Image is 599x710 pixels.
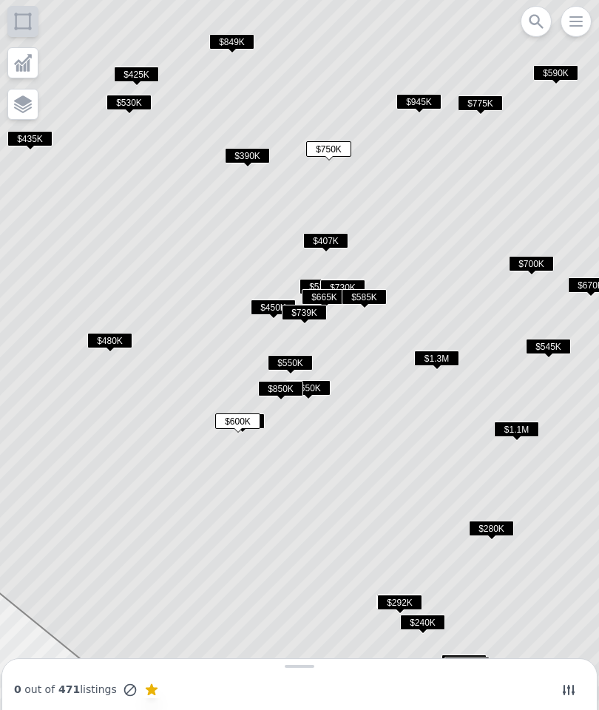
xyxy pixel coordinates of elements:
[302,289,347,311] div: $665K
[377,595,422,616] div: $292K
[533,65,578,81] span: $590K
[458,95,503,111] span: $775K
[14,682,160,698] div: out of listings
[220,413,265,435] div: $600K
[303,233,348,248] span: $407K
[396,94,441,115] div: $945K
[87,333,132,348] span: $480K
[526,339,571,360] div: $545K
[306,141,351,163] div: $750K
[282,305,327,320] span: $739K
[376,594,422,615] div: $350K
[494,422,539,443] div: $1.1M
[251,300,296,321] div: $450K
[306,141,351,157] span: $750K
[509,256,554,271] span: $700K
[14,683,21,695] span: 0
[106,95,152,110] span: $530K
[414,351,459,366] span: $1.3M
[342,289,387,311] div: $585K
[258,381,303,402] div: $850K
[526,339,571,354] span: $545K
[441,655,487,676] div: $950K
[258,381,303,396] span: $850K
[376,594,422,609] span: $350K
[114,67,159,82] span: $425K
[251,300,296,315] span: $450K
[225,148,270,163] span: $390K
[106,95,152,116] div: $530K
[87,333,132,354] div: $480K
[55,683,80,695] span: 471
[400,615,445,636] div: $240K
[209,34,254,55] div: $849K
[396,94,441,109] span: $945K
[285,380,331,402] div: $650K
[215,413,260,429] span: $600K
[494,422,539,437] span: $1.1M
[414,351,459,372] div: $1.3M
[458,95,503,117] div: $775K
[320,280,365,301] div: $730K
[215,413,260,435] div: $600K
[377,595,422,610] span: $292K
[342,289,387,305] span: $585K
[285,380,331,396] span: $650K
[444,657,490,678] div: $60K
[299,279,345,294] span: $530K
[444,657,490,672] span: $60K
[400,615,445,630] span: $240K
[469,521,514,542] div: $280K
[469,521,514,536] span: $280K
[7,131,53,146] span: $435K
[7,131,53,152] div: $435K
[303,233,348,254] div: $407K
[441,655,487,670] span: $950K
[282,305,327,326] div: $739K
[302,289,347,305] span: $665K
[225,148,270,169] div: $390K
[114,67,159,88] div: $425K
[509,256,554,277] div: $700K
[209,34,254,50] span: $849K
[299,279,345,300] div: $530K
[268,355,313,371] span: $550K
[268,355,313,376] div: $550K
[533,65,578,87] div: $590K
[320,280,365,295] span: $730K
